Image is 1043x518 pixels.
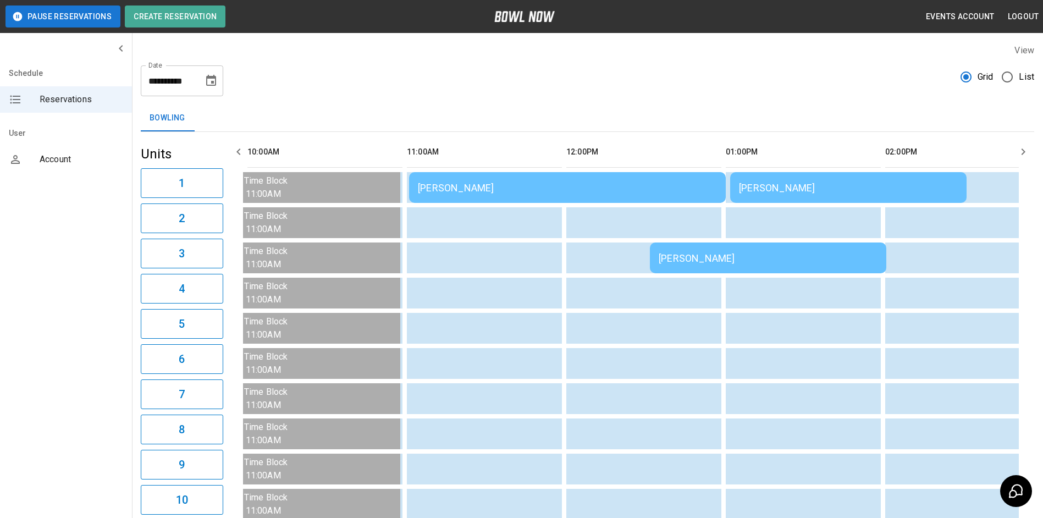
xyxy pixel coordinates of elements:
button: 9 [141,450,223,480]
h6: 9 [179,456,185,473]
h6: 6 [179,350,185,368]
label: View [1014,45,1034,56]
h6: 8 [179,421,185,438]
div: [PERSON_NAME] [418,182,717,194]
div: [PERSON_NAME] [659,252,878,264]
h6: 4 [179,280,185,297]
img: logo [494,11,555,22]
button: Choose date, selected date is Aug 10, 2025 [200,70,222,92]
span: Grid [978,70,994,84]
span: List [1019,70,1034,84]
button: 5 [141,309,223,339]
button: 7 [141,379,223,409]
button: Create Reservation [125,5,225,27]
h6: 7 [179,385,185,403]
h6: 1 [179,174,185,192]
span: Account [40,153,123,166]
button: 4 [141,274,223,304]
span: Reservations [40,93,123,106]
th: 10:00AM [247,136,402,168]
button: 8 [141,415,223,444]
div: inventory tabs [141,105,1034,131]
th: 12:00PM [566,136,721,168]
button: 2 [141,203,223,233]
button: Logout [1003,7,1043,27]
h6: 5 [179,315,185,333]
button: Bowling [141,105,194,131]
div: [PERSON_NAME] [739,182,958,194]
button: 10 [141,485,223,515]
button: 3 [141,239,223,268]
button: 6 [141,344,223,374]
h6: 10 [176,491,188,509]
button: 1 [141,168,223,198]
th: 11:00AM [407,136,562,168]
button: Events Account [921,7,999,27]
h6: 3 [179,245,185,262]
h5: Units [141,145,223,163]
h6: 2 [179,210,185,227]
button: Pause Reservations [5,5,120,27]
